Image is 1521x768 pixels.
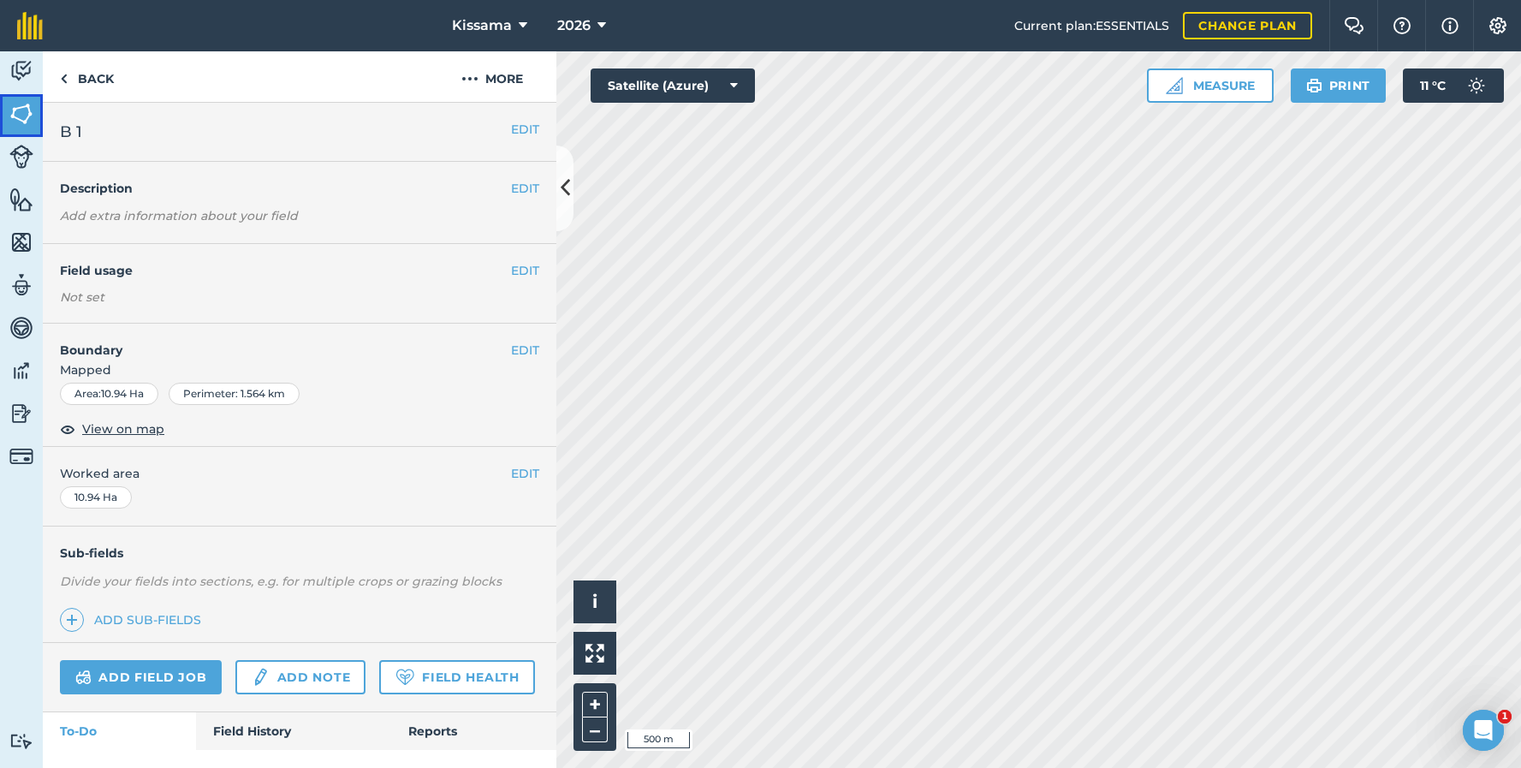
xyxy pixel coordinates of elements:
[60,383,158,405] div: Area : 10.94 Ha
[9,272,33,298] img: svg+xml;base64,PD94bWwgdmVyc2lvbj0iMS4wIiBlbmNvZGluZz0idXRmLTgiPz4KPCEtLSBHZW5lcmF0b3I6IEFkb2JlIE...
[60,660,222,694] a: Add field job
[1183,12,1312,39] a: Change plan
[9,187,33,212] img: svg+xml;base64,PHN2ZyB4bWxucz0iaHR0cDovL3d3dy53My5vcmcvMjAwMC9zdmciIHdpZHRoPSI1NiIgaGVpZ2h0PSI2MC...
[1291,68,1387,103] button: Print
[169,383,300,405] div: Perimeter : 1.564 km
[43,360,556,379] span: Mapped
[9,358,33,384] img: svg+xml;base64,PD94bWwgdmVyc2lvbj0iMS4wIiBlbmNvZGluZz0idXRmLTgiPz4KPCEtLSBHZW5lcmF0b3I6IEFkb2JlIE...
[9,315,33,341] img: svg+xml;base64,PD94bWwgdmVyc2lvbj0iMS4wIiBlbmNvZGluZz0idXRmLTgiPz4KPCEtLSBHZW5lcmF0b3I6IEFkb2JlIE...
[60,120,82,144] span: B 1
[557,15,591,36] span: 2026
[511,261,539,280] button: EDIT
[511,179,539,198] button: EDIT
[43,544,556,563] h4: Sub-fields
[9,145,33,169] img: svg+xml;base64,PD94bWwgdmVyc2lvbj0iMS4wIiBlbmNvZGluZz0idXRmLTgiPz4KPCEtLSBHZW5lcmF0b3I6IEFkb2JlIE...
[511,464,539,483] button: EDIT
[582,692,608,717] button: +
[60,419,164,439] button: View on map
[66,610,78,630] img: svg+xml;base64,PHN2ZyB4bWxucz0iaHR0cDovL3d3dy53My5vcmcvMjAwMC9zdmciIHdpZHRoPSIxNCIgaGVpZ2h0PSIyNC...
[379,660,534,694] a: Field Health
[1014,16,1169,35] span: Current plan : ESSENTIALS
[582,717,608,742] button: –
[1344,17,1364,34] img: Two speech bubbles overlapping with the left bubble in the forefront
[1459,68,1494,103] img: svg+xml;base64,PD94bWwgdmVyc2lvbj0iMS4wIiBlbmNvZGluZz0idXRmLTgiPz4KPCEtLSBHZW5lcmF0b3I6IEFkb2JlIE...
[60,486,132,509] div: 10.94 Ha
[1488,17,1508,34] img: A cog icon
[585,644,604,663] img: Four arrows, one pointing top left, one top right, one bottom right and the last bottom left
[9,733,33,749] img: svg+xml;base64,PD94bWwgdmVyc2lvbj0iMS4wIiBlbmNvZGluZz0idXRmLTgiPz4KPCEtLSBHZW5lcmF0b3I6IEFkb2JlIE...
[251,667,270,688] img: svg+xml;base64,PD94bWwgdmVyc2lvbj0iMS4wIiBlbmNvZGluZz0idXRmLTgiPz4KPCEtLSBHZW5lcmF0b3I6IEFkb2JlIE...
[60,261,511,280] h4: Field usage
[82,420,164,438] span: View on map
[43,324,511,360] h4: Boundary
[17,12,43,39] img: fieldmargin Logo
[43,712,196,750] a: To-Do
[511,120,539,139] button: EDIT
[235,660,365,694] a: Add note
[1463,710,1504,751] iframe: Intercom live chat
[196,712,390,750] a: Field History
[60,179,539,198] h4: Description
[9,444,33,468] img: svg+xml;base64,PD94bWwgdmVyc2lvbj0iMS4wIiBlbmNvZGluZz0idXRmLTgiPz4KPCEtLSBHZW5lcmF0b3I6IEFkb2JlIE...
[592,591,597,612] span: i
[60,608,208,632] a: Add sub-fields
[391,712,556,750] a: Reports
[428,51,556,102] button: More
[1147,68,1274,103] button: Measure
[9,101,33,127] img: svg+xml;base64,PHN2ZyB4bWxucz0iaHR0cDovL3d3dy53My5vcmcvMjAwMC9zdmciIHdpZHRoPSI1NiIgaGVpZ2h0PSI2MC...
[60,289,539,306] div: Not set
[9,401,33,426] img: svg+xml;base64,PD94bWwgdmVyc2lvbj0iMS4wIiBlbmNvZGluZz0idXRmLTgiPz4KPCEtLSBHZW5lcmF0b3I6IEFkb2JlIE...
[452,15,512,36] span: Kissama
[591,68,755,103] button: Satellite (Azure)
[43,51,131,102] a: Back
[511,341,539,360] button: EDIT
[1420,68,1446,103] span: 11 ° C
[60,574,502,589] em: Divide your fields into sections, e.g. for multiple crops or grazing blocks
[60,419,75,439] img: svg+xml;base64,PHN2ZyB4bWxucz0iaHR0cDovL3d3dy53My5vcmcvMjAwMC9zdmciIHdpZHRoPSIxOCIgaGVpZ2h0PSIyNC...
[75,667,92,688] img: svg+xml;base64,PD94bWwgdmVyc2lvbj0iMS4wIiBlbmNvZGluZz0idXRmLTgiPz4KPCEtLSBHZW5lcmF0b3I6IEFkb2JlIE...
[573,580,616,623] button: i
[60,68,68,89] img: svg+xml;base64,PHN2ZyB4bWxucz0iaHR0cDovL3d3dy53My5vcmcvMjAwMC9zdmciIHdpZHRoPSI5IiBoZWlnaHQ9IjI0Ii...
[9,229,33,255] img: svg+xml;base64,PHN2ZyB4bWxucz0iaHR0cDovL3d3dy53My5vcmcvMjAwMC9zdmciIHdpZHRoPSI1NiIgaGVpZ2h0PSI2MC...
[461,68,478,89] img: svg+xml;base64,PHN2ZyB4bWxucz0iaHR0cDovL3d3dy53My5vcmcvMjAwMC9zdmciIHdpZHRoPSIyMCIgaGVpZ2h0PSIyNC...
[9,58,33,84] img: svg+xml;base64,PD94bWwgdmVyc2lvbj0iMS4wIiBlbmNvZGluZz0idXRmLTgiPz4KPCEtLSBHZW5lcmF0b3I6IEFkb2JlIE...
[1306,75,1322,96] img: svg+xml;base64,PHN2ZyB4bWxucz0iaHR0cDovL3d3dy53My5vcmcvMjAwMC9zdmciIHdpZHRoPSIxOSIgaGVpZ2h0PSIyNC...
[60,208,298,223] em: Add extra information about your field
[1166,77,1183,94] img: Ruler icon
[1392,17,1412,34] img: A question mark icon
[1441,15,1459,36] img: svg+xml;base64,PHN2ZyB4bWxucz0iaHR0cDovL3d3dy53My5vcmcvMjAwMC9zdmciIHdpZHRoPSIxNyIgaGVpZ2h0PSIxNy...
[1498,710,1512,723] span: 1
[60,464,539,483] span: Worked area
[1403,68,1504,103] button: 11 °C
